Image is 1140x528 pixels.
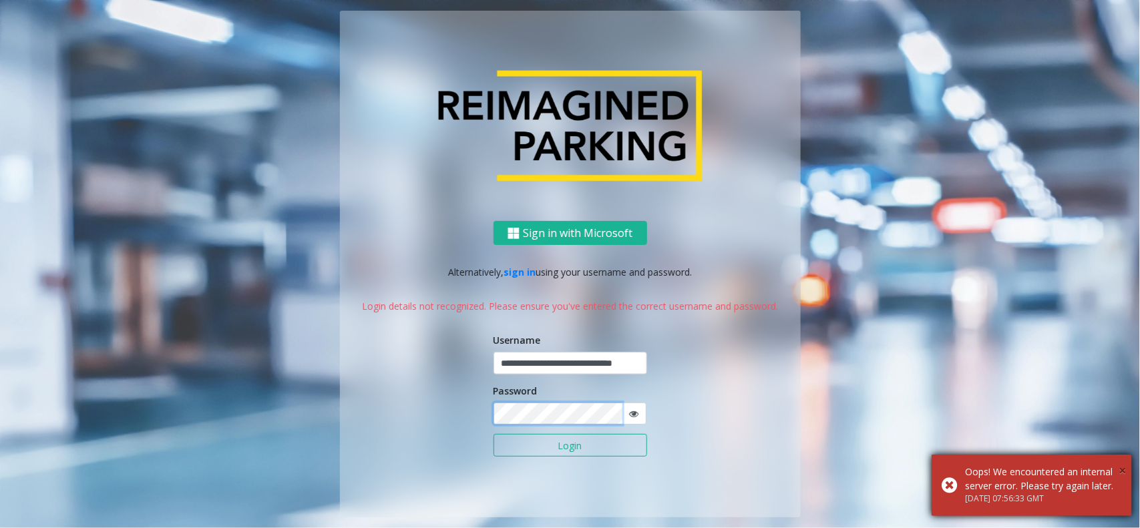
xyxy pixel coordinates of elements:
button: Close [1119,461,1126,481]
p: Alternatively, using your username and password. [353,265,787,279]
label: Password [494,384,538,398]
a: sign in [504,266,536,278]
button: Sign in with Microsoft [494,221,647,246]
p: Login details not recognized. Please ensure you've entered the correct username and password. [353,299,787,313]
div: Oops! We encountered an internal server error. Please try again later. [965,465,1122,493]
label: Username [494,333,541,347]
button: Login [494,434,647,457]
span: × [1119,461,1126,479]
div: [DATE] 07:56:33 GMT [965,493,1122,505]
